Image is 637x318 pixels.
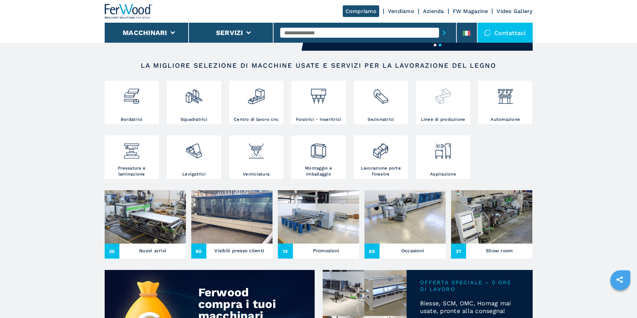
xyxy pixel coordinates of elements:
a: Vendiamo [388,8,414,14]
a: Squadratrici [167,81,221,124]
a: Verniciatura [229,135,283,179]
img: bordatrici_1.png [123,82,140,105]
h3: Automazione [491,116,520,122]
h3: Visibili presso clienti [214,246,264,255]
a: Lavorazione porte finestre [354,135,408,179]
h3: Foratrici - inseritrici [296,116,341,122]
img: centro_di_lavoro_cnc_2.png [247,82,265,105]
a: Occasioni60Occasioni [364,190,446,259]
img: Ferwood [105,4,153,19]
h3: Bordatrici [121,116,143,122]
button: submit-button [439,25,449,40]
span: 37 [451,244,466,259]
a: Compriamo [343,5,379,17]
h3: Pressatura e laminazione [106,165,157,177]
img: Occasioni [364,190,446,244]
a: Centro di lavoro cnc [229,81,283,124]
h3: Nuovi arrivi [139,246,166,255]
img: pressa-strettoia.png [123,137,140,160]
h3: Aspirazione [430,171,456,177]
a: Video Gallery [497,8,532,14]
a: Aspirazione [416,135,470,179]
img: linee_di_produzione_2.png [434,82,452,105]
h3: Squadratrici [181,116,207,122]
img: Visibili presso clienti [191,190,273,244]
a: Scopri di più [332,38,463,43]
img: montaggio_imballaggio_2.png [310,137,327,160]
h2: LA MIGLIORE SELEZIONE DI MACCHINE USATE E SERVIZI PER LA LAVORAZIONE DEL LEGNO [126,61,511,69]
img: automazione.png [497,82,514,105]
img: Contattaci [484,29,491,36]
a: Foratrici - inseritrici [291,81,345,124]
h3: Montaggio e imballaggio [293,165,344,177]
button: Servizi [216,29,243,37]
a: Azienda [423,8,444,14]
a: Montaggio e imballaggio [291,135,345,179]
img: Promozioni [278,190,359,244]
h3: Levigatrici [182,171,206,177]
h3: Lavorazione porte finestre [355,165,406,177]
span: 13 [278,244,293,259]
a: Linee di produzione [416,81,470,124]
div: Contattaci [477,23,533,43]
button: 2 [439,44,441,46]
img: aspirazione_1.png [434,137,452,160]
a: Bordatrici [105,81,159,124]
span: 30 [105,244,120,259]
a: Automazione [478,81,532,124]
h3: Show room [486,246,513,255]
span: 80 [191,244,206,259]
h3: Verniciatura [243,171,270,177]
a: Nuovi arrivi30Nuovi arrivi [105,190,186,259]
img: verniciatura_1.png [247,137,265,160]
button: Macchinari [123,29,167,37]
img: squadratrici_2.png [185,82,203,105]
h3: Centro di lavoro cnc [234,116,279,122]
a: sharethis [611,271,628,288]
a: Promozioni13Promozioni [278,190,359,259]
iframe: Chat [609,288,632,313]
a: Sezionatrici [354,81,408,124]
a: Show room37Show room [451,190,532,259]
img: sezionatrici_2.png [372,82,390,105]
h3: Sezionatrici [367,116,394,122]
a: Visibili presso clienti80Visibili presso clienti [191,190,273,259]
img: lavorazione_porte_finestre_2.png [372,137,390,160]
span: 60 [364,244,380,259]
h3: Occasioni [401,246,424,255]
button: 1 [434,44,436,46]
img: foratrici_inseritrici_2.png [310,82,327,105]
h3: Linee di produzione [421,116,465,122]
a: FW Magazine [453,8,488,14]
a: Pressatura e laminazione [105,135,159,179]
a: Levigatrici [167,135,221,179]
h3: Promozioni [313,246,339,255]
img: levigatrici_2.png [185,137,203,160]
img: Show room [451,190,532,244]
img: Nuovi arrivi [105,190,186,244]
